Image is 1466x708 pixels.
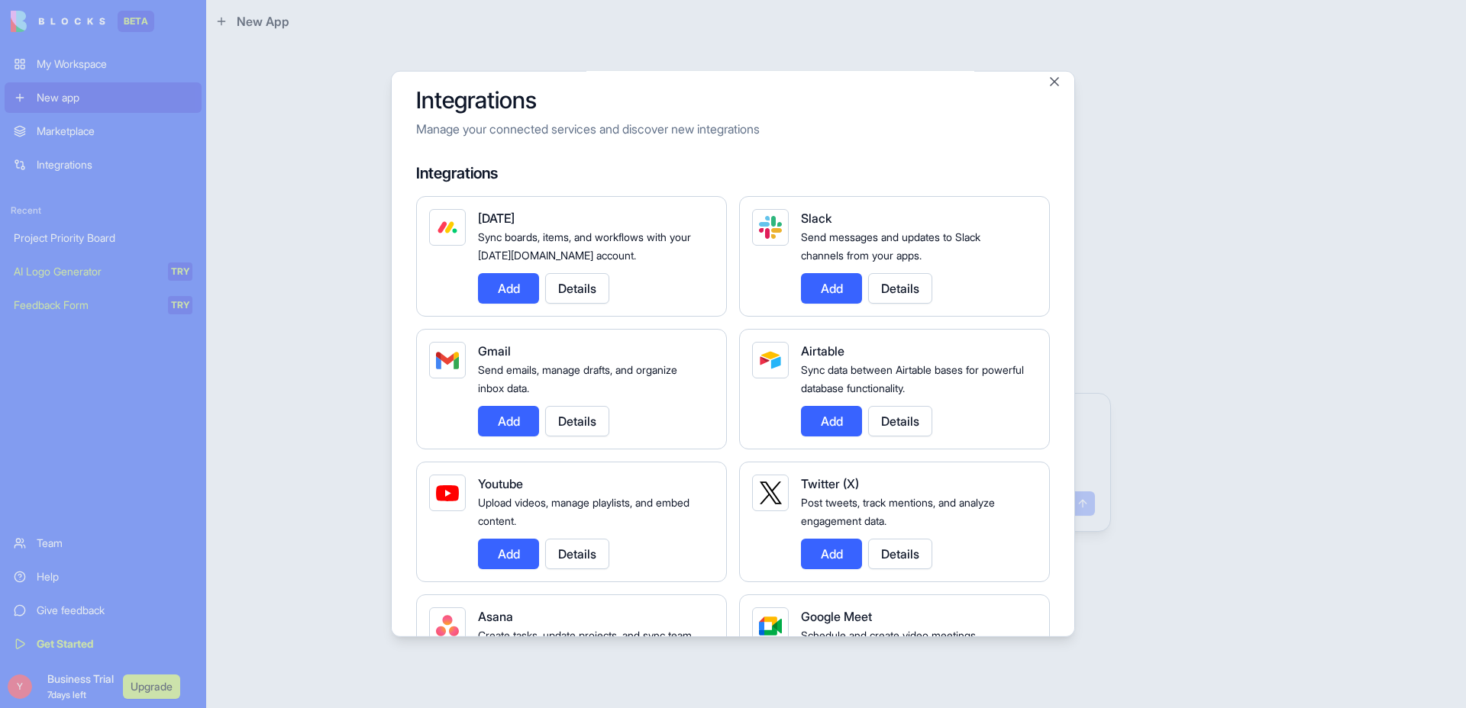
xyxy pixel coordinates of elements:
p: Manage your connected services and discover new integrations [416,120,1050,138]
button: Add [801,273,862,304]
span: Send emails, manage drafts, and organize inbox data. [478,363,677,394]
button: Details [868,539,932,569]
span: Upload videos, manage playlists, and embed content. [478,496,689,527]
span: [DATE] [478,211,515,226]
span: Airtable [801,343,844,359]
button: Add [801,539,862,569]
button: Details [545,406,609,436]
h4: Integrations [416,163,1050,184]
span: Sync data between Airtable bases for powerful database functionality. [801,363,1024,394]
span: Slack [801,211,831,226]
button: Details [545,273,609,304]
span: Youtube [478,476,523,491]
button: Add [478,406,539,436]
button: Details [545,539,609,569]
span: Schedule and create video meetings. [801,629,978,642]
span: Post tweets, track mentions, and analyze engagement data. [801,496,995,527]
button: Details [868,273,932,304]
span: Create tasks, update projects, and sync team workflows. [478,629,692,660]
button: Add [801,406,862,436]
span: Google Meet [801,609,872,624]
span: Gmail [478,343,511,359]
span: Send messages and updates to Slack channels from your apps. [801,230,980,262]
button: Add [478,273,539,304]
button: Close [1047,74,1062,89]
span: Asana [478,609,513,624]
span: Sync boards, items, and workflows with your [DATE][DOMAIN_NAME] account. [478,230,691,262]
span: Twitter (X) [801,476,859,491]
button: Details [868,406,932,436]
button: Add [478,539,539,569]
h2: Integrations [416,86,1050,114]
